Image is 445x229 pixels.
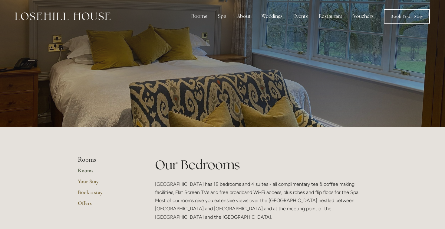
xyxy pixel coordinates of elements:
div: Rooms [186,10,212,22]
a: Vouchers [348,10,378,22]
div: Spa [213,10,231,22]
div: Events [288,10,313,22]
h1: Our Bedrooms [155,156,367,174]
a: Book a stay [78,189,136,200]
li: Rooms [78,156,136,164]
a: Your Stay [78,178,136,189]
div: Restaurant [314,10,347,22]
a: Rooms [78,167,136,178]
div: Weddings [257,10,287,22]
div: About [232,10,255,22]
img: Losehill House [15,12,110,20]
a: Book Your Stay [384,9,430,24]
p: [GEOGRAPHIC_DATA] has 18 bedrooms and 4 suites - all complimentary tea & coffee making facilities... [155,180,367,221]
a: Offers [78,200,136,211]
